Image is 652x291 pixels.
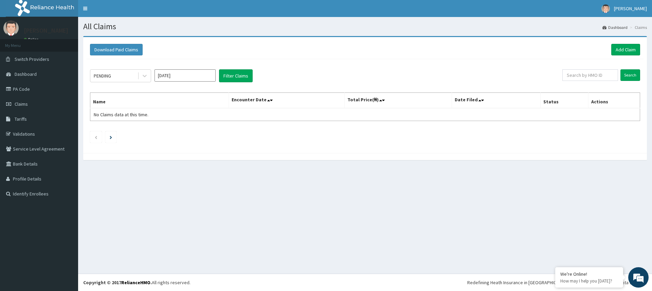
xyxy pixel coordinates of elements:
[562,69,618,81] input: Search by HMO ID
[620,69,640,81] input: Search
[560,271,618,277] div: We're Online!
[3,20,19,36] img: User Image
[121,279,150,286] a: RelianceHMO
[15,116,27,122] span: Tariffs
[614,5,647,12] span: [PERSON_NAME]
[24,37,40,42] a: Online
[15,71,37,77] span: Dashboard
[15,56,49,62] span: Switch Providers
[90,93,229,108] th: Name
[94,134,97,140] a: Previous page
[540,93,588,108] th: Status
[24,28,68,34] p: [PERSON_NAME]
[219,69,253,82] button: Filter Claims
[560,278,618,284] p: How may I help you today?
[588,93,640,108] th: Actions
[94,72,111,79] div: PENDING
[601,4,610,13] img: User Image
[344,93,452,108] th: Total Price(₦)
[78,274,652,291] footer: All rights reserved.
[15,101,28,107] span: Claims
[628,24,647,30] li: Claims
[155,69,216,82] input: Select Month and Year
[602,24,628,30] a: Dashboard
[110,134,112,140] a: Next page
[94,112,148,118] span: No Claims data at this time.
[83,279,152,286] strong: Copyright © 2017 .
[452,93,540,108] th: Date Filed
[83,22,647,31] h1: All Claims
[229,93,344,108] th: Encounter Date
[90,44,143,55] button: Download Paid Claims
[611,44,640,55] a: Add Claim
[467,279,647,286] div: Redefining Heath Insurance in [GEOGRAPHIC_DATA] using Telemedicine and Data Science!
